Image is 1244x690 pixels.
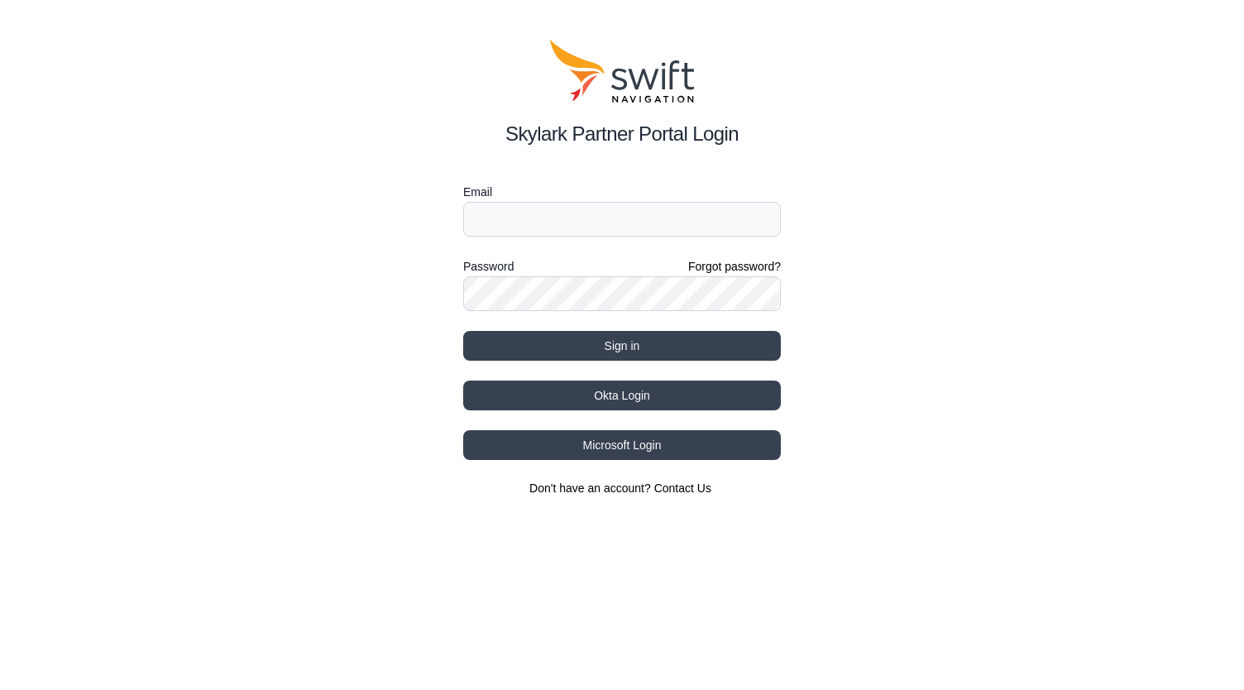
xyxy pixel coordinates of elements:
[688,258,781,275] a: Forgot password?
[654,482,711,495] a: Contact Us
[463,480,781,496] section: Don't have an account?
[463,119,781,149] h2: Skylark Partner Portal Login
[463,331,781,361] button: Sign in
[463,430,781,460] button: Microsoft Login
[463,381,781,410] button: Okta Login
[463,182,781,202] label: Email
[463,256,514,276] label: Password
